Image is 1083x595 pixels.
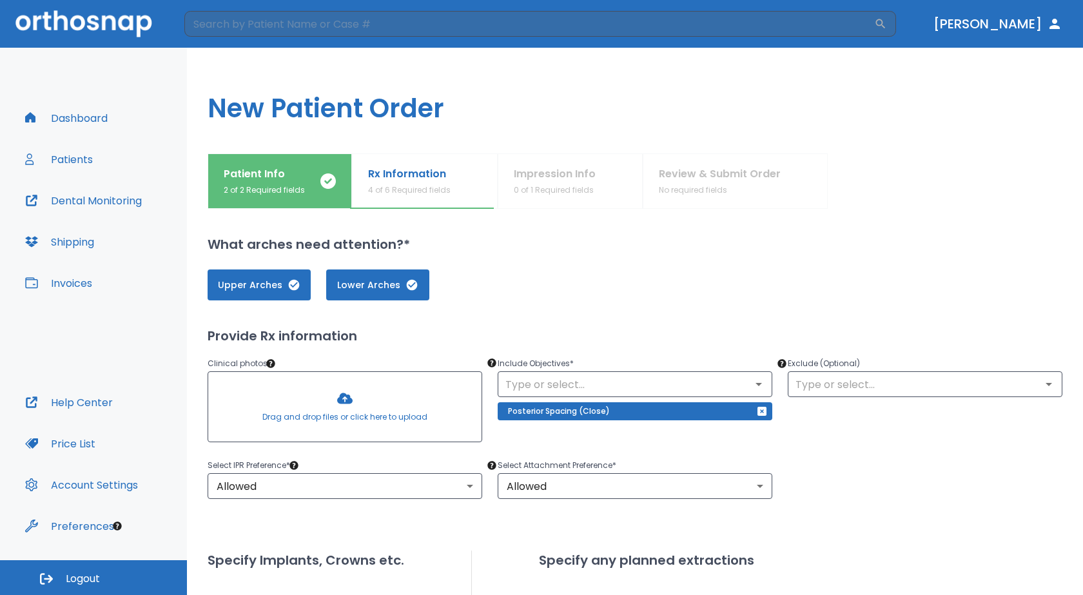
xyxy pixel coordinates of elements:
input: Search by Patient Name or Case # [184,11,874,37]
p: Posterior Spacing (Close) [508,404,610,419]
div: Tooltip anchor [265,358,277,369]
h2: What arches need attention?* [208,235,1062,254]
p: 2 of 2 Required fields [224,184,305,196]
h2: Specify any planned extractions [539,551,754,570]
span: Upper Arches [220,278,298,292]
div: Tooltip anchor [112,520,123,532]
p: Select IPR Preference * [208,458,482,473]
span: Lower Arches [339,278,416,292]
button: Patients [17,144,101,175]
button: [PERSON_NAME] [928,12,1068,35]
div: Tooltip anchor [486,460,498,471]
button: Lower Arches [326,269,429,300]
button: Dashboard [17,102,115,133]
button: Account Settings [17,469,146,500]
button: Price List [17,428,103,459]
p: Exclude (Optional) [788,356,1062,371]
span: Logout [66,572,100,586]
p: Rx Information [368,166,451,182]
h1: New Patient Order [187,48,1083,153]
button: Open [1040,375,1058,393]
button: Open [750,375,768,393]
p: Include Objectives * [498,356,772,371]
p: Clinical photos * [208,356,482,371]
button: Preferences [17,511,122,541]
div: Allowed [498,473,772,499]
input: Type or select... [502,375,768,393]
div: Tooltip anchor [776,358,788,369]
h2: Specify Implants, Crowns etc. [208,551,404,570]
p: Patient Info [224,166,305,182]
button: Shipping [17,226,102,257]
h2: Provide Rx information [208,326,1062,346]
input: Type or select... [792,375,1059,393]
button: Dental Monitoring [17,185,150,216]
p: Select Attachment Preference * [498,458,772,473]
div: Tooltip anchor [288,460,300,471]
button: Invoices [17,268,100,298]
div: Tooltip anchor [486,357,498,369]
button: Help Center [17,387,121,418]
img: Orthosnap [15,10,152,37]
div: Allowed [208,473,482,499]
button: Upper Arches [208,269,311,300]
p: 4 of 6 Required fields [368,184,451,196]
